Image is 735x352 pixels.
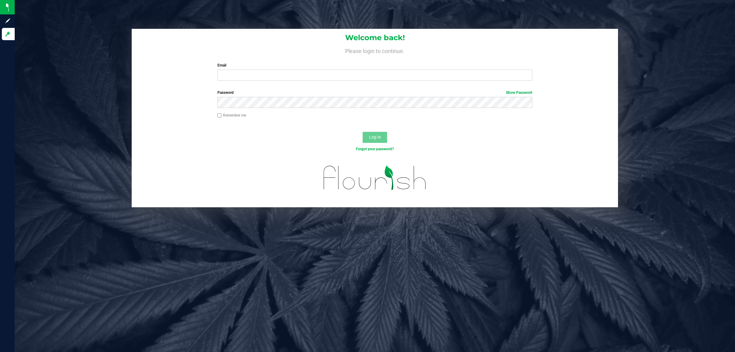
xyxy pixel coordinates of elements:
label: Remember me [217,113,246,118]
h1: Welcome back! [132,34,618,42]
label: Email [217,63,533,68]
input: Remember me [217,113,222,118]
span: Password [217,90,234,95]
inline-svg: Sign up [5,18,11,24]
a: Forgot your password? [356,147,394,151]
img: flourish_logo.svg [314,158,436,197]
span: Log In [369,135,381,140]
h4: Please login to continue. [132,47,618,54]
a: Show Password [506,90,532,95]
button: Log In [363,132,387,143]
inline-svg: Log in [5,31,11,37]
